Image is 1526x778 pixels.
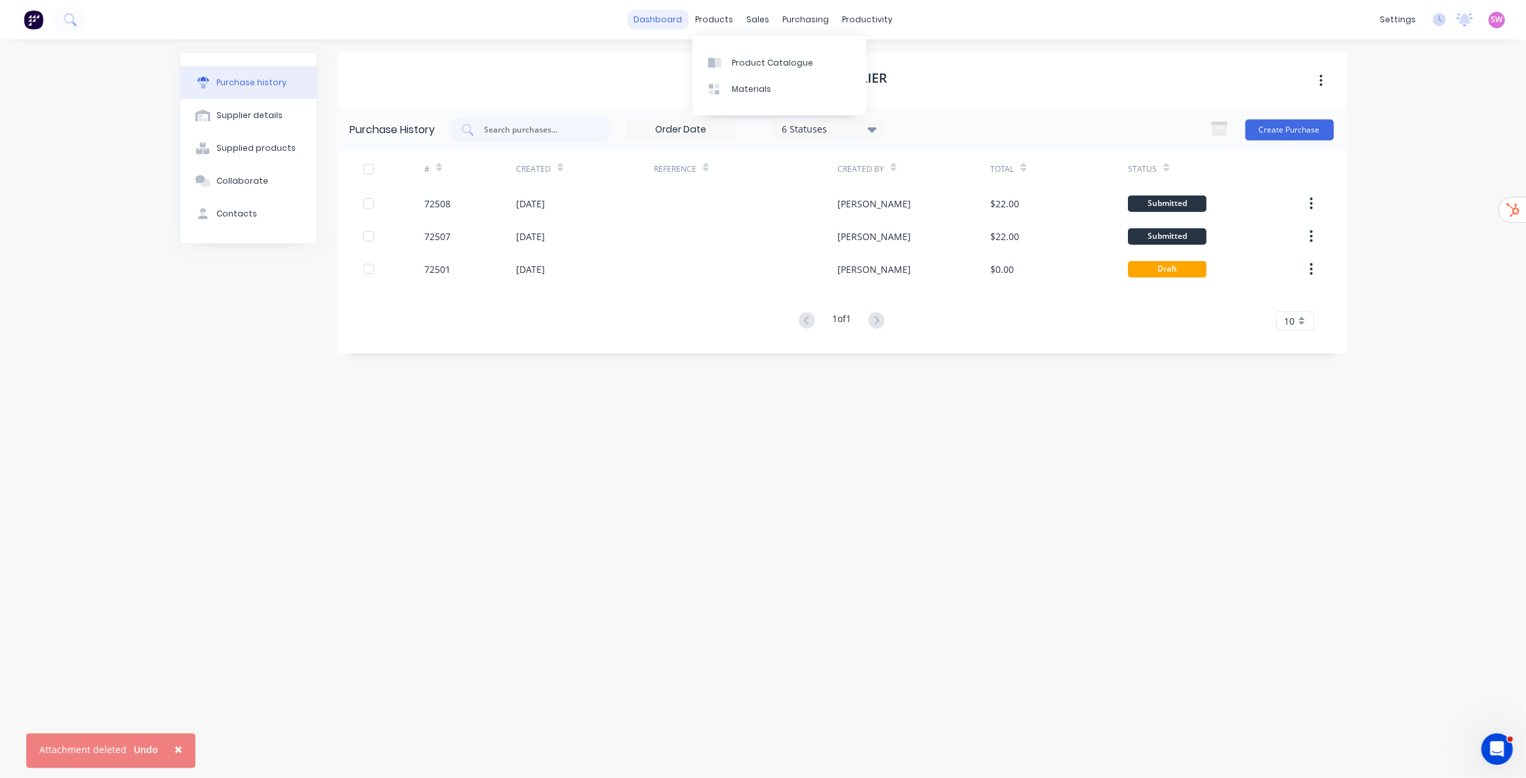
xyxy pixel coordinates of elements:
div: 72508 [424,197,451,211]
div: Supplier details [216,110,283,121]
div: [DATE] [516,197,545,211]
button: Supplier details [180,99,317,132]
div: Purchase history [216,77,287,89]
button: Collaborate [180,165,317,197]
img: Factory [24,10,43,30]
div: Draft [1128,261,1207,277]
div: Attachment deleted [39,743,127,756]
div: Status [1128,163,1157,175]
div: Created By [837,163,884,175]
div: Reference [654,163,696,175]
button: Close [161,733,195,765]
div: 6 Statuses [782,122,875,136]
button: Undo [127,740,165,760]
div: [PERSON_NAME] [837,262,911,276]
div: Total [990,163,1014,175]
div: sales [740,10,776,30]
input: Search purchases... [483,123,592,136]
div: Contacts [216,208,257,220]
div: [PERSON_NAME] [837,197,911,211]
span: SW [1491,14,1503,26]
input: Order Date [626,120,736,140]
button: Purchase history [180,66,317,99]
div: $0.00 [990,262,1014,276]
div: 1 of 1 [832,312,851,331]
div: [DATE] [516,230,545,243]
div: settings [1373,10,1422,30]
div: purchasing [776,10,835,30]
button: Contacts [180,197,317,230]
div: Purchase History [350,122,435,138]
div: productivity [835,10,899,30]
div: [DATE] [516,262,545,276]
div: Collaborate [216,175,268,187]
div: [PERSON_NAME] [837,230,911,243]
div: 72507 [424,230,451,243]
a: dashboard [627,10,689,30]
div: Product Catalogue [732,57,813,69]
div: Created [516,163,551,175]
div: 72501 [424,262,451,276]
div: Supplied products [216,142,296,154]
div: $22.00 [990,197,1019,211]
span: 10 [1285,314,1295,328]
a: Materials [693,76,866,102]
div: # [424,163,430,175]
button: Create Purchase [1245,119,1334,140]
iframe: Intercom live chat [1481,733,1513,765]
a: Product Catalogue [693,49,866,75]
div: Submitted [1128,195,1207,212]
div: products [689,10,740,30]
span: × [174,740,182,758]
button: Supplied products [180,132,317,165]
div: Submitted [1128,228,1207,245]
div: $22.00 [990,230,1019,243]
div: Materials [732,83,771,95]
